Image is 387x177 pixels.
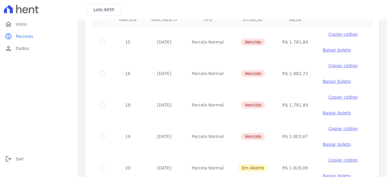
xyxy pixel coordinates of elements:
[184,14,231,26] th: Tipo
[323,142,351,147] span: Baixar boleto
[112,58,144,89] td: 16
[144,14,184,26] th: Vencimento
[16,21,27,27] span: Início
[275,121,315,152] td: R$ 1.803,67
[144,26,184,58] td: [DATE]
[329,32,358,37] span: Copiar código
[275,14,315,26] th: Valor
[231,14,275,26] th: Situação
[323,48,351,52] span: Baixar boleto
[112,89,144,121] td: 18
[323,157,363,163] button: Copiar código
[144,121,184,152] td: [DATE]
[241,38,265,46] span: Vencido
[93,7,115,13] h3: Lote:
[241,133,265,140] span: Vencido
[5,155,12,162] i: logout
[329,63,358,68] span: Copiar código
[5,21,12,28] i: home
[16,45,29,51] span: Dados
[112,121,144,152] td: 19
[329,126,358,131] span: Copiar código
[323,94,363,100] button: Copiar código
[16,156,24,162] span: Sair
[5,45,12,52] i: person
[323,110,351,115] span: Baixar boleto
[275,89,315,121] td: R$ 1.781,89
[275,58,315,89] td: R$ 1.882,72
[2,42,75,54] a: personDados
[184,121,231,152] td: Parcela Normal
[184,58,231,89] td: Parcela Normal
[329,158,358,162] span: Copiar código
[323,47,351,53] a: Baixar boleto
[238,164,268,172] span: Em Aberto
[241,70,265,77] span: Vencido
[144,58,184,89] td: [DATE]
[323,141,351,147] a: Baixar boleto
[2,153,75,165] a: logoutSair
[5,33,12,40] i: paid
[112,26,144,58] td: 15
[144,89,184,121] td: [DATE]
[184,26,231,58] td: Parcela Normal
[329,95,358,100] span: Copiar código
[112,14,144,26] th: Parcela
[275,26,315,58] td: R$ 1.781,89
[2,30,75,42] a: paidParcelas
[2,18,75,30] a: homeInício
[323,78,351,84] a: Baixar boleto
[241,101,265,109] span: Vencido
[323,31,363,37] button: Copiar código
[323,110,351,116] a: Baixar boleto
[323,79,351,84] span: Baixar boleto
[104,7,115,12] span: 605F
[184,89,231,121] td: Parcela Normal
[16,33,33,39] span: Parcelas
[323,126,363,132] button: Copiar código
[323,63,363,69] button: Copiar código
